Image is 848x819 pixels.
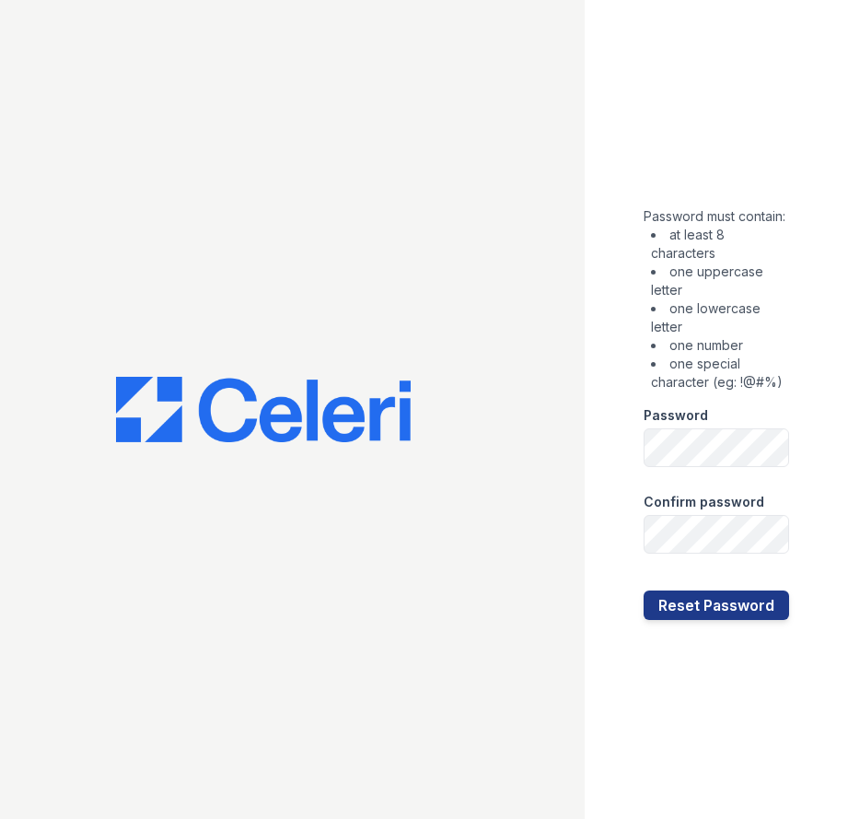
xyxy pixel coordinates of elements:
li: one uppercase letter [651,263,789,299]
img: CE_Logo_Blue-a8612792a0a2168367f1c8372b55b34899dd931a85d93a1a3d3e32e68fde9ad4.png [116,377,411,443]
li: one lowercase letter [651,299,789,336]
li: one special character (eg: !@#%) [651,355,789,392]
button: Reset Password [644,591,789,620]
li: at least 8 characters [651,226,789,263]
label: Confirm password [644,493,764,511]
li: one number [651,336,789,355]
div: Password must contain: [644,207,789,392]
label: Password [644,406,708,425]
